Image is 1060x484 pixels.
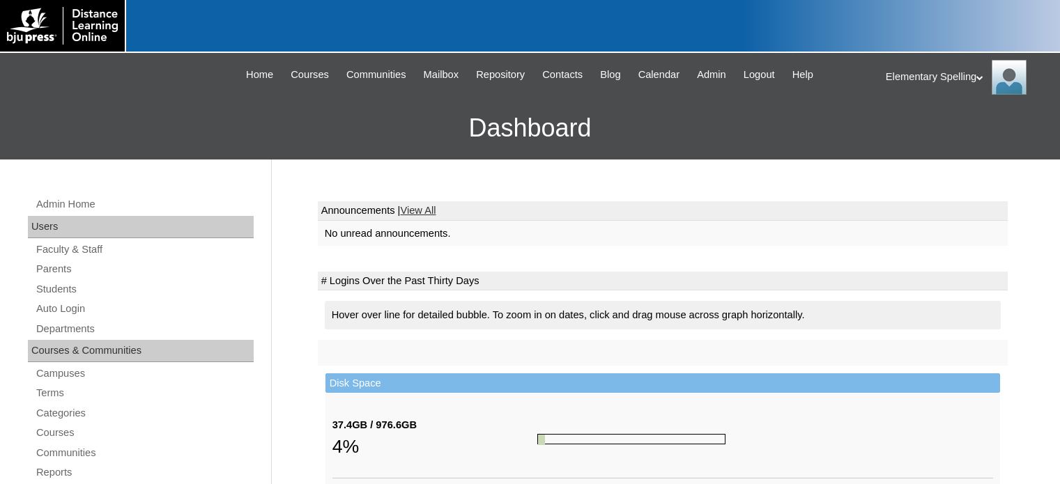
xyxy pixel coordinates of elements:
[600,67,620,83] span: Blog
[35,281,254,298] a: Students
[535,67,590,83] a: Contacts
[346,67,406,83] span: Communities
[35,365,254,382] a: Campuses
[785,67,820,83] a: Help
[35,196,254,213] a: Admin Home
[886,60,1046,95] div: Elementary Spelling
[476,67,525,83] span: Repository
[339,67,413,83] a: Communities
[792,67,813,83] span: Help
[246,67,273,83] span: Home
[35,260,254,278] a: Parents
[35,320,254,338] a: Departments
[35,444,254,462] a: Communities
[35,405,254,422] a: Categories
[318,272,1008,291] td: # Logins Over the Past Thirty Days
[325,373,1000,393] td: Disk Space
[28,340,254,362] div: Courses & Communities
[35,464,254,481] a: Reports
[638,67,679,83] span: Calendar
[424,67,459,83] span: Mailbox
[542,67,583,83] span: Contacts
[35,300,254,318] a: Auto Login
[28,216,254,238] div: Users
[239,67,280,83] a: Home
[318,201,1008,221] td: Announcements |
[35,384,254,402] a: Terms
[400,205,436,216] a: View All
[469,67,532,83] a: Repository
[325,301,1001,329] div: Hover over line for detailed bubble. To zoom in on dates, click and drag mouse across graph horiz...
[992,60,1027,95] img: Elementary Spelling Spelling 3 (3rd.ed)
[332,418,537,432] div: 37.4GB / 976.6GB
[744,67,775,83] span: Logout
[35,424,254,442] a: Courses
[284,67,336,83] a: Courses
[318,221,1008,247] td: No unread announcements.
[593,67,627,83] a: Blog
[417,67,466,83] a: Mailbox
[631,67,686,83] a: Calendar
[697,67,726,83] span: Admin
[690,67,733,83] a: Admin
[332,432,537,460] div: 4%
[7,97,1053,159] h3: Dashboard
[291,67,329,83] span: Courses
[7,7,118,45] img: logo-white.png
[737,67,782,83] a: Logout
[35,241,254,258] a: Faculty & Staff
